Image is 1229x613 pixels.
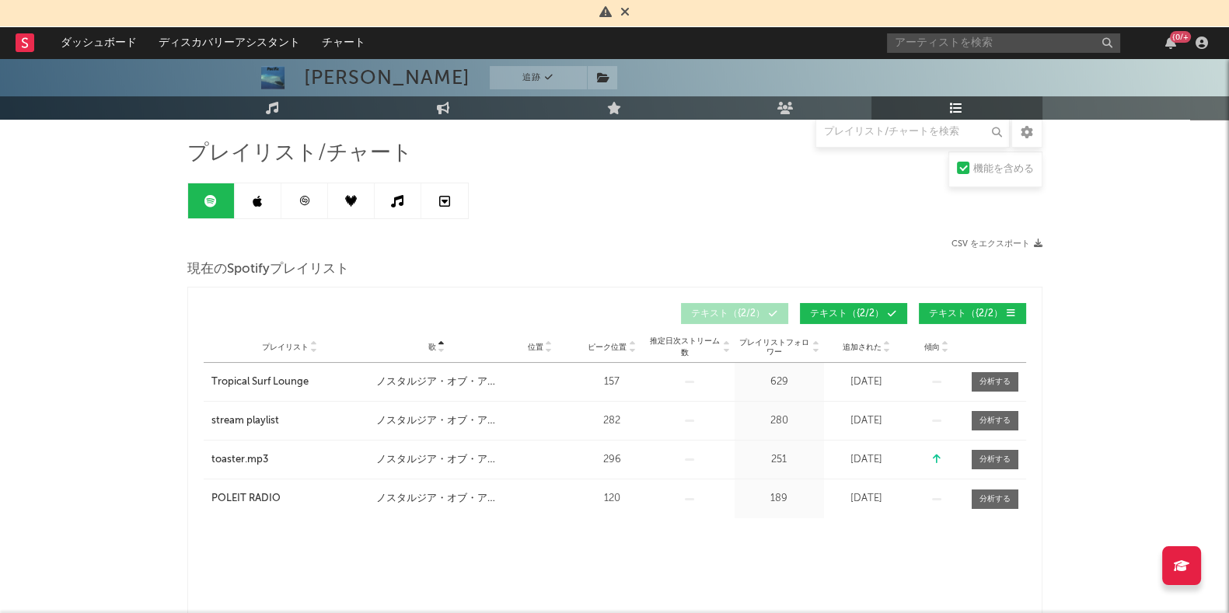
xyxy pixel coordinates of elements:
[973,160,1034,179] div: 機能を含める
[738,452,820,468] div: 251
[919,303,1026,324] button: テキスト（{2/2）
[1170,31,1191,43] div: {0/+
[929,309,1003,319] span: テキスト （{2/2）
[211,491,368,507] a: POLEIT RADIO
[738,491,820,507] div: 189
[810,309,884,319] span: テキスト （{2/2）
[828,374,906,390] div: [DATE]
[828,413,906,429] div: [DATE]
[583,413,641,429] div: 282
[376,491,498,507] div: ノスタルジア・オブ・アイランド
[951,239,1042,249] button: CSV をエクスポート
[583,452,641,468] div: 296
[843,343,882,352] span: 追加された
[887,33,1120,53] input: アーティストを検索
[211,374,368,390] a: Tropical Surf Lounge
[828,491,906,507] div: [DATE]
[490,66,587,89] button: 追跡
[738,338,811,357] span: プレイリストフォロワー
[262,343,309,352] span: プレイリスト
[620,7,630,19] span: 却下する
[376,452,498,468] div: ノスタルジア・オブ・アイランド
[1165,37,1176,49] button: {0/+
[815,117,1010,148] input: プレイリスト/チャートを検索
[738,413,820,429] div: 280
[649,336,721,359] span: 推定日次ストリーム数
[924,343,940,352] span: 傾向
[828,452,906,468] div: [DATE]
[376,413,498,429] div: ノスタルジア・オブ・アイランド
[187,260,349,279] span: 現在のSpotifyプレイリスト
[187,145,413,163] span: プレイリスト/チャート
[691,309,765,319] span: テキスト （{2/2）
[428,343,436,352] span: 歌
[583,374,641,390] div: 157
[211,374,309,390] div: Tropical Surf Lounge
[50,27,148,58] a: ダッシュボード
[211,452,368,468] a: toaster.mp3
[528,343,543,352] span: 位置
[738,374,820,390] div: 629
[311,27,376,58] a: チャート
[588,343,627,352] span: ピーク位置
[148,27,311,58] a: ディスカバリーアシスタント
[304,66,470,89] div: [PERSON_NAME]
[211,491,281,507] div: POLEIT RADIO
[211,452,268,468] div: toaster.mp3
[376,374,498,390] div: ノスタルジア・オブ・アイランド
[681,303,788,324] button: テキスト（{2/2）
[800,303,907,324] button: テキスト（{2/2）
[211,413,368,429] a: stream playlist
[211,413,279,429] div: stream playlist
[583,491,641,507] div: 120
